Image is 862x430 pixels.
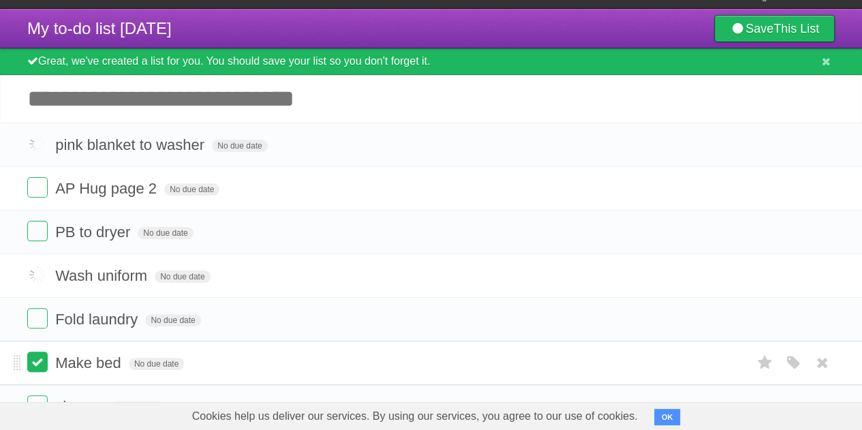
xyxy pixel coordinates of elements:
[27,221,48,241] label: Done
[155,271,210,283] span: No due date
[55,354,125,371] span: Make bed
[212,140,267,152] span: No due date
[654,409,681,425] button: OK
[55,398,107,415] span: shower
[27,19,172,37] span: My to-do list [DATE]
[773,22,819,35] b: This List
[55,224,134,241] span: PB to dryer
[27,264,48,285] label: Done
[752,352,778,374] label: Star task
[27,395,48,416] label: Done
[55,180,160,197] span: AP Hug page 2
[714,15,835,42] a: SaveThis List
[164,183,219,196] span: No due date
[129,358,184,370] span: No due date
[55,267,151,284] span: Wash uniform
[179,403,651,430] span: Cookies help us deliver our services. By using our services, you agree to our use of cookies.
[27,308,48,328] label: Done
[138,227,193,239] span: No due date
[27,134,48,154] label: Done
[27,177,48,198] label: Done
[55,136,208,153] span: pink blanket to washer
[55,311,141,328] span: Fold laundry
[27,352,48,372] label: Done
[145,314,200,326] span: No due date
